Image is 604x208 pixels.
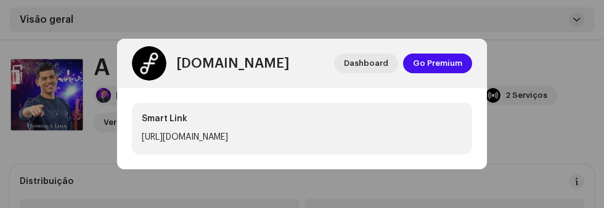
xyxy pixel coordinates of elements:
[344,51,388,76] span: Dashboard
[403,54,472,73] button: Go Premium
[413,51,462,76] span: Go Premium
[142,130,228,145] div: [URL][DOMAIN_NAME]
[334,54,398,73] button: Dashboard
[176,56,289,71] div: [DOMAIN_NAME]
[142,113,187,125] div: Smart Link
